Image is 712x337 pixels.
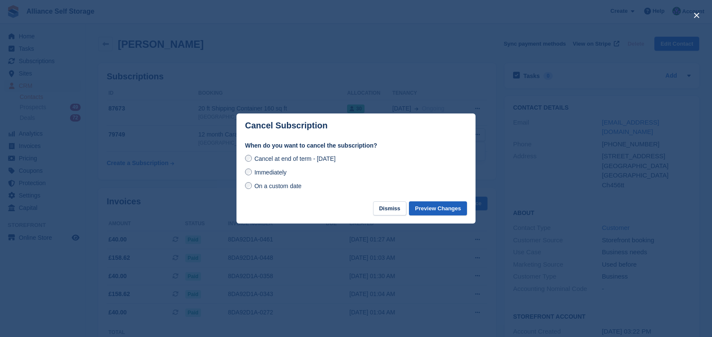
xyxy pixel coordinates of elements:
[245,182,252,189] input: On a custom date
[254,183,302,189] span: On a custom date
[245,121,327,131] p: Cancel Subscription
[254,155,336,162] span: Cancel at end of term - [DATE]
[245,155,252,162] input: Cancel at end of term - [DATE]
[373,201,406,215] button: Dismiss
[690,9,703,22] button: close
[254,169,286,176] span: Immediately
[245,141,467,150] label: When do you want to cancel the subscription?
[409,201,467,215] button: Preview Changes
[245,168,252,175] input: Immediately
